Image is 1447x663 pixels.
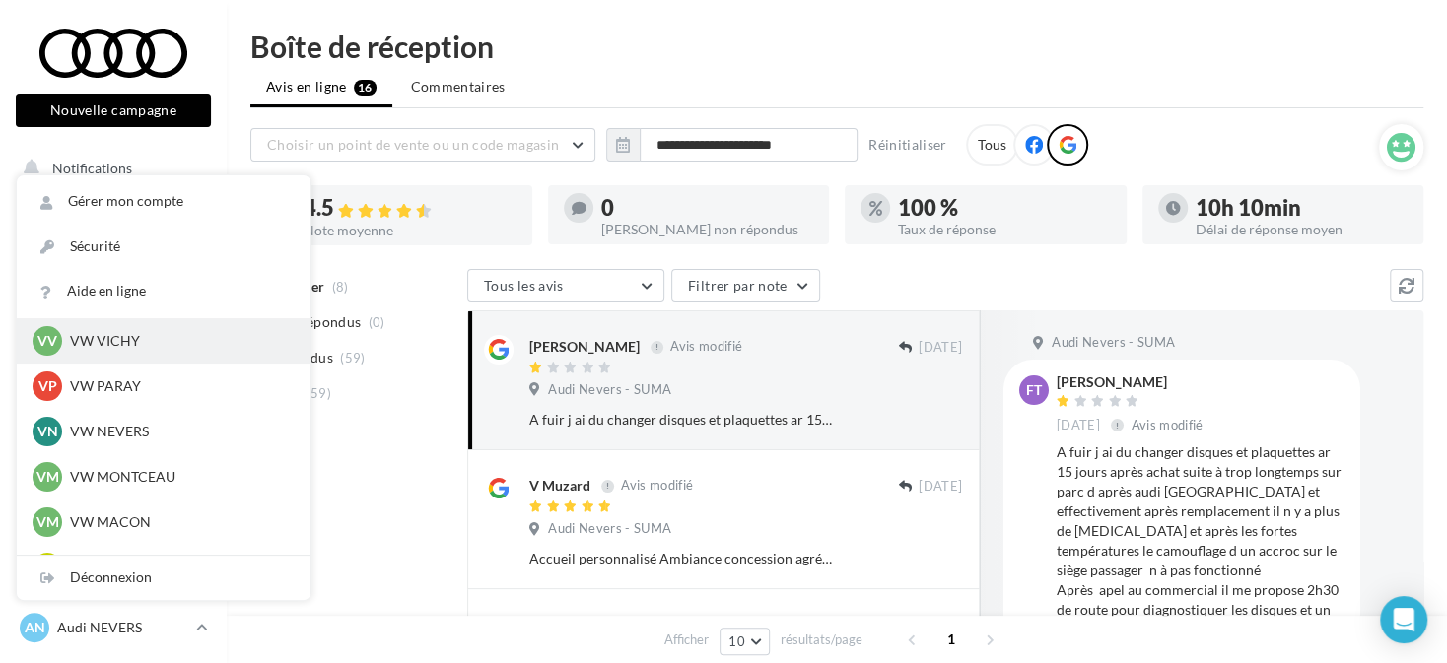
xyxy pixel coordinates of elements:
[70,376,287,396] p: VW PARAY
[267,136,559,153] span: Choisir un point de vente ou un code magasin
[966,124,1018,166] div: Tous
[16,609,211,646] a: AN Audi NEVERS
[269,312,361,332] span: Non répondus
[529,410,834,430] div: A fuir j ai du changer disques et plaquettes ar 15 jours après achat suite à trop longtemps sur p...
[601,197,814,219] div: 0
[935,624,967,655] span: 1
[12,297,215,338] a: Visibilité en ligne
[304,224,517,237] div: Note moyenne
[304,197,517,220] div: 4.5
[70,331,287,351] p: VW VICHY
[898,223,1111,236] div: Taux de réponse
[919,339,962,357] span: [DATE]
[484,277,564,294] span: Tous les avis
[36,467,59,487] span: VM
[529,476,590,496] div: V Muzard
[720,628,770,655] button: 10
[12,443,215,501] a: PLV et print personnalisable
[12,394,215,435] a: Médiathèque
[17,556,310,600] div: Déconnexion
[1380,596,1427,643] div: Open Intercom Messenger
[601,223,814,236] div: [PERSON_NAME] non répondus
[12,148,207,189] button: Notifications
[17,225,310,269] a: Sécurité
[1057,375,1207,389] div: [PERSON_NAME]
[250,32,1423,61] div: Boîte de réception
[529,337,640,357] div: [PERSON_NAME]
[898,197,1111,219] div: 100 %
[36,512,59,532] span: VM
[919,478,962,496] span: [DATE]
[70,467,287,487] p: VW MONTCEAU
[621,478,693,494] span: Avis modifié
[1026,380,1042,400] span: FT
[529,549,834,568] div: Accueil personnalisé Ambiance concession agréable & qualité des travaux au top 👌 Montant sans sur...
[57,618,188,637] p: Audi NEVERS
[1132,417,1204,432] span: Avis modifié
[671,269,820,302] button: Filtrer par note
[664,630,709,649] span: Afficher
[548,381,671,399] span: Audi Nevers - SUMA
[340,350,365,365] span: (59)
[411,77,506,97] span: Commentaires
[37,331,57,351] span: VV
[37,422,58,441] span: VN
[1057,417,1100,434] span: [DATE]
[12,346,215,387] a: Campagnes
[1057,442,1344,659] div: A fuir j ai du changer disques et plaquettes ar 15 jours après achat suite à trop longtemps sur p...
[369,314,385,330] span: (0)
[70,422,287,441] p: VW NEVERS
[1196,223,1409,236] div: Délai de réponse moyen
[250,128,595,162] button: Choisir un point de vente ou un code magasin
[70,512,287,532] p: VW MACON
[12,245,215,288] a: Boîte de réception16
[25,618,45,637] span: AN
[1196,197,1409,219] div: 10h 10min
[467,269,664,302] button: Tous les avis
[1052,334,1175,352] span: Audi Nevers - SUMA
[38,376,57,396] span: VP
[529,615,640,634] div: [PERSON_NAME]
[728,633,745,649] span: 10
[17,269,310,313] a: Aide en ligne
[670,339,742,355] span: Avis modifié
[52,160,132,176] span: Notifications
[16,94,211,127] button: Nouvelle campagne
[781,630,862,649] span: résultats/page
[12,197,215,238] a: Opérations
[17,179,310,224] a: Gérer mon compte
[548,520,671,538] span: Audi Nevers - SUMA
[861,133,955,157] button: Réinitialiser
[307,385,331,401] span: (59)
